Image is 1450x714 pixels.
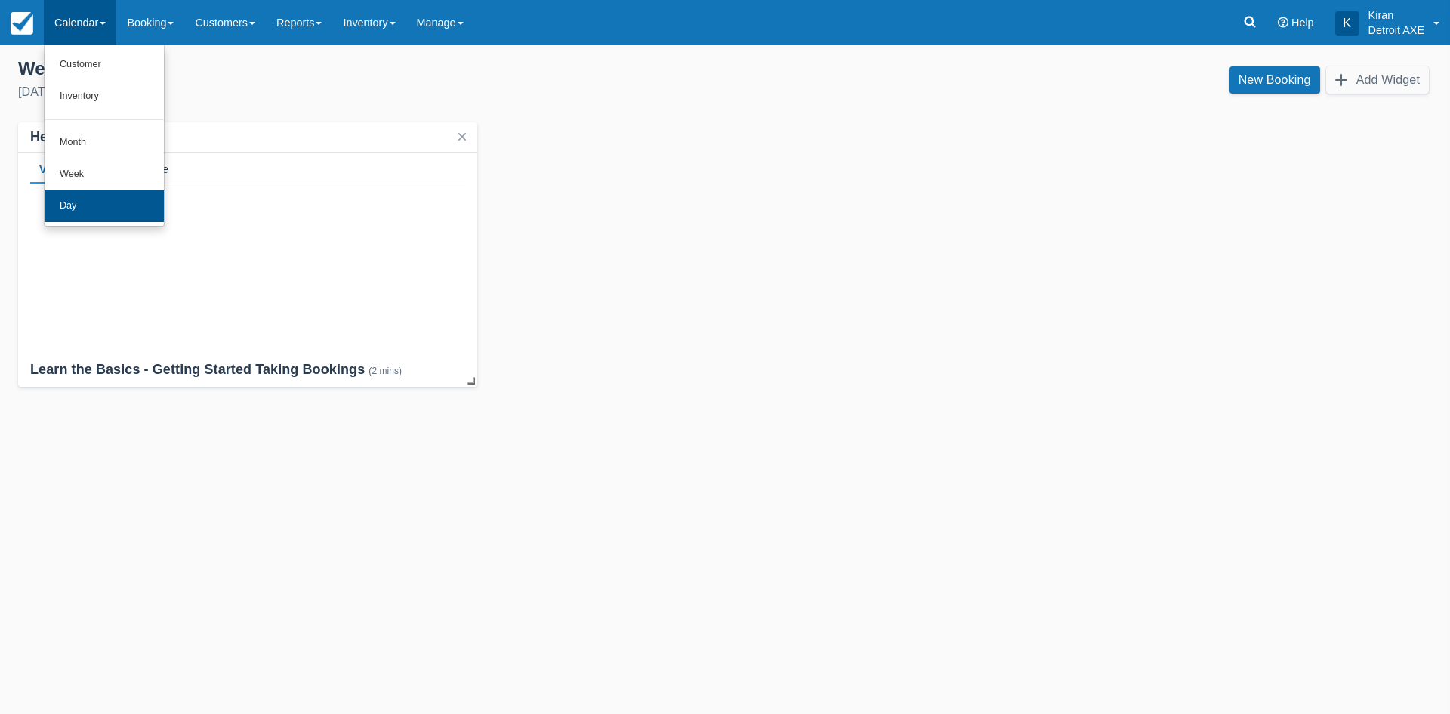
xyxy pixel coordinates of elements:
[1291,17,1314,29] span: Help
[30,128,91,146] div: Helpdesk
[45,49,164,81] a: Customer
[45,159,164,190] a: Week
[18,57,713,80] div: Welcome , Kiran !
[45,81,164,113] a: Inventory
[11,12,33,35] img: checkfront-main-nav-mini-logo.png
[1229,66,1320,94] a: New Booking
[1368,8,1424,23] p: Kiran
[44,45,165,227] ul: Calendar
[18,83,713,101] div: [DATE]
[369,366,402,376] div: (2 mins)
[1368,23,1424,38] p: Detroit AXE
[45,190,164,222] a: Day
[30,361,465,380] div: Learn the Basics - Getting Started Taking Bookings
[30,153,78,184] div: Video
[1326,66,1429,94] button: Add Widget
[1278,17,1288,28] i: Help
[45,127,164,159] a: Month
[1335,11,1359,36] div: K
